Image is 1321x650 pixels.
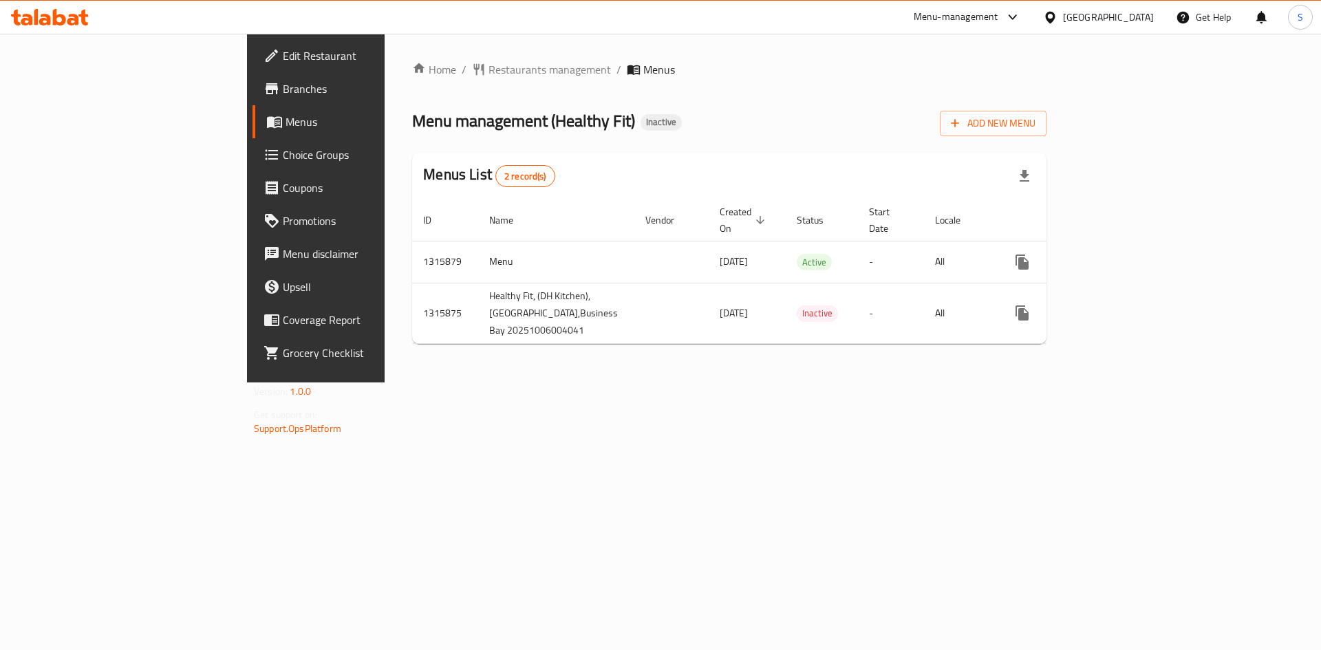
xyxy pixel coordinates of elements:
a: Grocery Checklist [253,336,468,369]
td: Healthy Fit, (DH Kitchen), [GEOGRAPHIC_DATA],Business Bay 20251006004041 [478,283,634,343]
span: Status [797,212,841,228]
span: Menu disclaimer [283,246,457,262]
div: Inactive [641,114,682,131]
span: Vendor [645,212,692,228]
span: Coupons [283,180,457,196]
span: Created On [720,204,769,237]
span: S [1298,10,1303,25]
a: Promotions [253,204,468,237]
span: [DATE] [720,304,748,322]
span: Edit Restaurant [283,47,457,64]
span: Menus [286,113,457,130]
table: enhanced table [412,199,1149,344]
span: Start Date [869,204,907,237]
div: Export file [1008,160,1041,193]
a: Restaurants management [472,61,611,78]
span: Menu management ( Healthy Fit ) [412,105,635,136]
span: 1.0.0 [290,382,311,400]
button: Change Status [1039,246,1072,279]
li: / [616,61,621,78]
a: Branches [253,72,468,105]
div: Total records count [495,165,555,187]
a: Coupons [253,171,468,204]
span: ID [423,212,449,228]
a: Support.OpsPlatform [254,420,341,437]
a: Choice Groups [253,138,468,171]
span: Inactive [797,305,838,321]
a: Edit Restaurant [253,39,468,72]
a: Upsell [253,270,468,303]
span: Choice Groups [283,147,457,163]
span: Menus [643,61,675,78]
span: Upsell [283,279,457,295]
button: more [1006,246,1039,279]
td: All [924,283,995,343]
a: Menu disclaimer [253,237,468,270]
nav: breadcrumb [412,61,1046,78]
div: [GEOGRAPHIC_DATA] [1063,10,1154,25]
span: [DATE] [720,252,748,270]
a: Menus [253,105,468,138]
a: Coverage Report [253,303,468,336]
span: Inactive [641,116,682,128]
h2: Menus List [423,164,555,187]
button: Add New Menu [940,111,1046,136]
td: Menu [478,241,634,283]
th: Actions [995,199,1149,241]
span: Restaurants management [488,61,611,78]
button: more [1006,296,1039,329]
span: Promotions [283,213,457,229]
span: Name [489,212,531,228]
span: Version: [254,382,288,400]
td: - [858,283,924,343]
button: Change Status [1039,296,1072,329]
span: Get support on: [254,406,317,424]
div: Menu-management [914,9,998,25]
span: Branches [283,80,457,97]
td: All [924,241,995,283]
span: Active [797,254,832,270]
td: - [858,241,924,283]
span: Grocery Checklist [283,345,457,361]
span: 2 record(s) [496,170,555,183]
span: Add New Menu [951,115,1035,132]
span: Locale [935,212,978,228]
div: Active [797,254,832,270]
div: Inactive [797,305,838,322]
span: Coverage Report [283,312,457,328]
